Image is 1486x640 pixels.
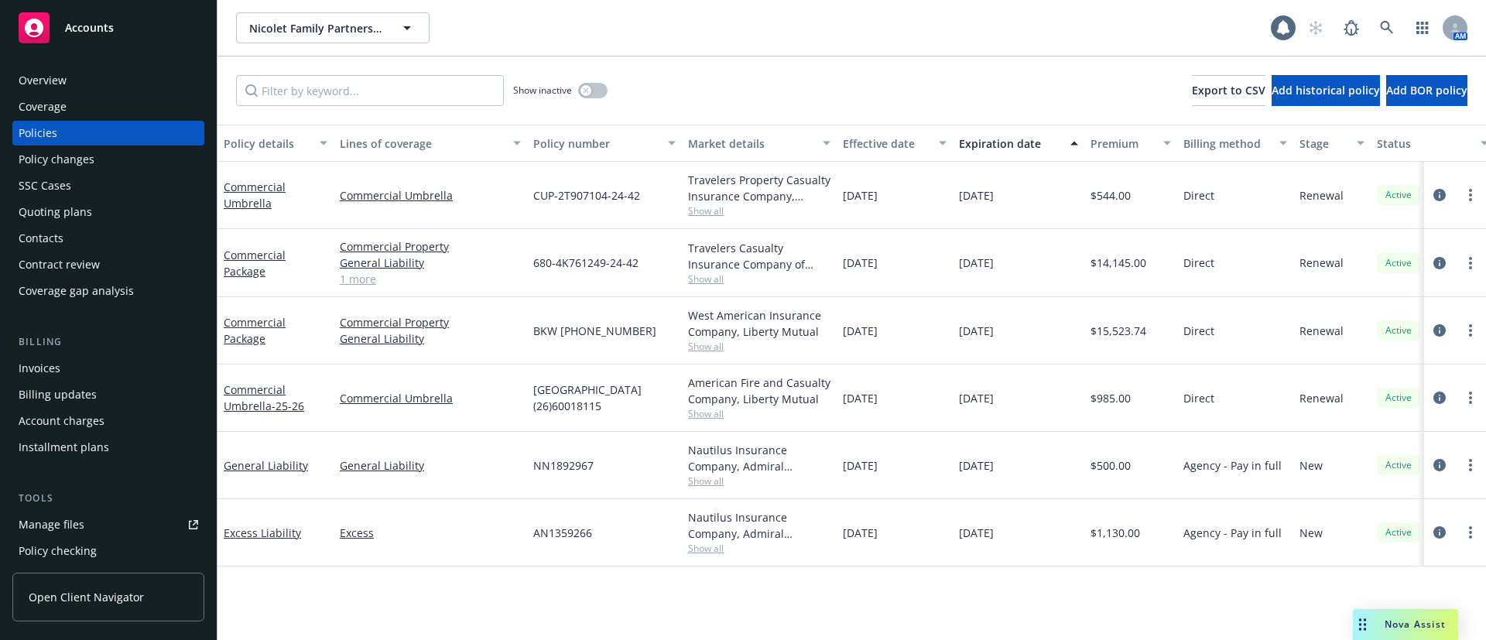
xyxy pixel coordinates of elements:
a: Quoting plans [12,200,204,224]
div: Travelers Property Casualty Insurance Company, Travelers Insurance [688,172,830,204]
span: BKW [PHONE_NUMBER] [533,323,656,339]
div: SSC Cases [19,173,71,198]
span: [DATE] [959,525,994,541]
a: Policy checking [12,539,204,563]
span: Direct [1183,390,1214,406]
button: Add BOR policy [1386,75,1467,106]
span: [DATE] [843,390,878,406]
span: Agency - Pay in full [1183,525,1282,541]
div: Manage files [19,512,84,537]
a: General Liability [224,458,308,473]
span: Nova Assist [1385,618,1446,631]
span: [DATE] [843,187,878,204]
a: Commercial Package [224,315,286,346]
div: Expiration date [959,135,1061,152]
span: [DATE] [843,323,878,339]
a: Policies [12,121,204,145]
a: Commercial Umbrella [224,180,286,210]
span: $500.00 [1091,457,1131,474]
a: Manage files [12,512,204,537]
span: [DATE] [843,457,878,474]
button: Nova Assist [1353,609,1458,640]
span: Open Client Navigator [29,589,144,605]
a: Contacts [12,226,204,251]
span: Active [1383,391,1414,405]
div: Invoices [19,356,60,381]
a: General Liability [340,330,521,347]
button: Policy number [527,125,682,162]
div: Policy checking [19,539,97,563]
span: Accounts [65,22,114,34]
button: Export to CSV [1192,75,1265,106]
div: Tools [12,491,204,506]
span: [DATE] [959,390,994,406]
a: more [1461,254,1480,272]
span: [DATE] [843,255,878,271]
div: Policy details [224,135,310,152]
div: Account charges [19,409,104,433]
span: Renewal [1299,187,1344,204]
div: Premium [1091,135,1154,152]
span: Show all [688,204,830,217]
span: Nicolet Family Partners, LP [249,20,383,36]
a: Policy changes [12,147,204,172]
div: Billing method [1183,135,1270,152]
button: Premium [1084,125,1177,162]
div: Drag to move [1353,609,1372,640]
a: SSC Cases [12,173,204,198]
div: Market details [688,135,813,152]
a: circleInformation [1430,254,1449,272]
span: CUP-2T907104-24-42 [533,187,640,204]
a: Start snowing [1300,12,1331,43]
span: $544.00 [1091,187,1131,204]
span: Show all [688,340,830,353]
div: Billing updates [19,382,97,407]
div: Policy changes [19,147,94,172]
a: circleInformation [1430,456,1449,474]
a: Installment plans [12,435,204,460]
a: Commercial Property [340,238,521,255]
a: more [1461,186,1480,204]
span: Active [1383,458,1414,472]
a: more [1461,321,1480,340]
div: Installment plans [19,435,109,460]
span: Show all [688,272,830,286]
span: Direct [1183,255,1214,271]
a: Contract review [12,252,204,277]
span: Show inactive [513,84,572,97]
a: 1 more [340,271,521,287]
a: General Liability [340,457,521,474]
span: Agency - Pay in full [1183,457,1282,474]
div: Lines of coverage [340,135,504,152]
a: Billing updates [12,382,204,407]
a: Commercial Umbrella [340,390,521,406]
div: Effective date [843,135,930,152]
div: Coverage gap analysis [19,279,134,303]
span: AN1359266 [533,525,592,541]
button: Nicolet Family Partners, LP [236,12,430,43]
a: Overview [12,68,204,93]
a: circleInformation [1430,321,1449,340]
span: [DATE] [959,255,994,271]
div: West American Insurance Company, Liberty Mutual [688,307,830,340]
div: Policies [19,121,57,145]
span: NN1892967 [533,457,594,474]
div: Nautilus Insurance Company, Admiral Insurance Group ([PERSON_NAME] Corporation), [GEOGRAPHIC_DATA] [688,509,830,542]
div: Contract review [19,252,100,277]
div: Coverage [19,94,67,119]
span: $14,145.00 [1091,255,1146,271]
button: Market details [682,125,837,162]
a: Invoices [12,356,204,381]
span: Active [1383,525,1414,539]
div: Status [1377,135,1471,152]
div: Travelers Casualty Insurance Company of America, Travelers Insurance [688,240,830,272]
input: Filter by keyword... [236,75,504,106]
span: Show all [688,407,830,420]
span: 680-4K761249-24-42 [533,255,639,271]
div: Contacts [19,226,63,251]
button: Expiration date [953,125,1084,162]
a: Commercial Umbrella [224,382,304,413]
a: Account charges [12,409,204,433]
button: Billing method [1177,125,1293,162]
span: Show all [688,474,830,488]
